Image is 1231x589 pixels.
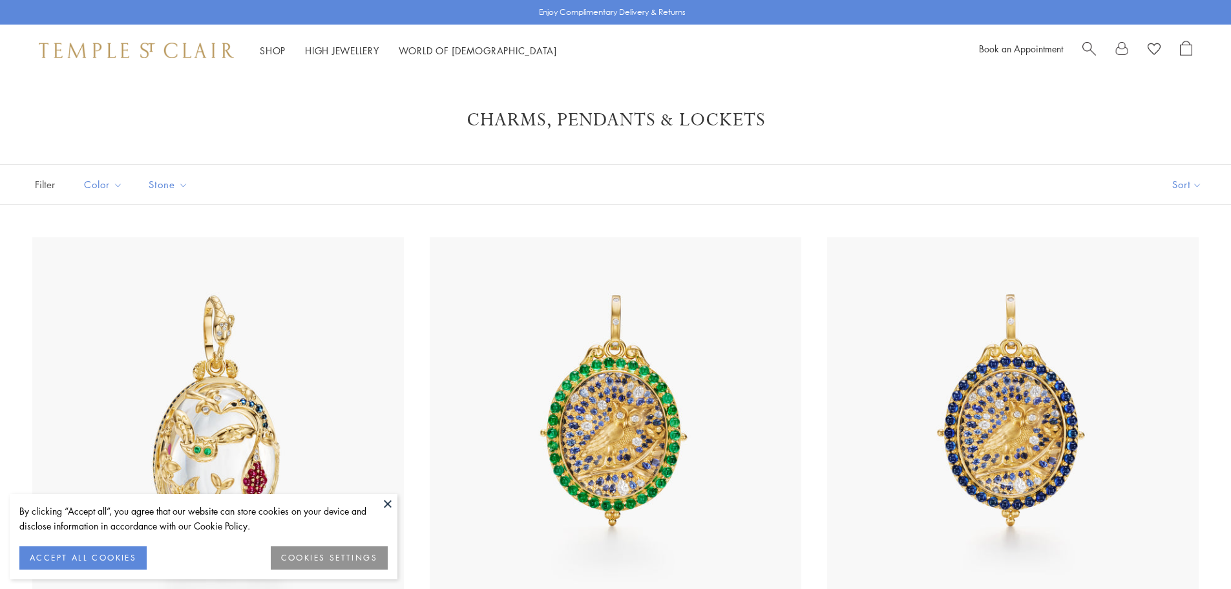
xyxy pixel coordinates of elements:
button: COOKIES SETTINGS [271,546,388,570]
p: Enjoy Complimentary Delivery & Returns [539,6,686,19]
button: Show sort by [1143,165,1231,204]
h1: Charms, Pendants & Lockets [52,109,1179,132]
a: High JewelleryHigh Jewellery [305,44,379,57]
a: ShopShop [260,44,286,57]
div: By clicking “Accept all”, you agree that our website can store cookies on your device and disclos... [19,504,388,533]
a: Search [1082,41,1096,60]
a: Book an Appointment [979,42,1063,55]
button: ACCEPT ALL COOKIES [19,546,147,570]
a: Open Shopping Bag [1180,41,1192,60]
span: Color [78,177,132,193]
nav: Main navigation [260,43,557,59]
a: View Wishlist [1148,41,1161,60]
button: Stone [139,170,198,199]
img: Temple St. Clair [39,43,234,58]
a: World of [DEMOGRAPHIC_DATA]World of [DEMOGRAPHIC_DATA] [399,44,557,57]
span: Stone [142,177,198,193]
button: Color [74,170,132,199]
